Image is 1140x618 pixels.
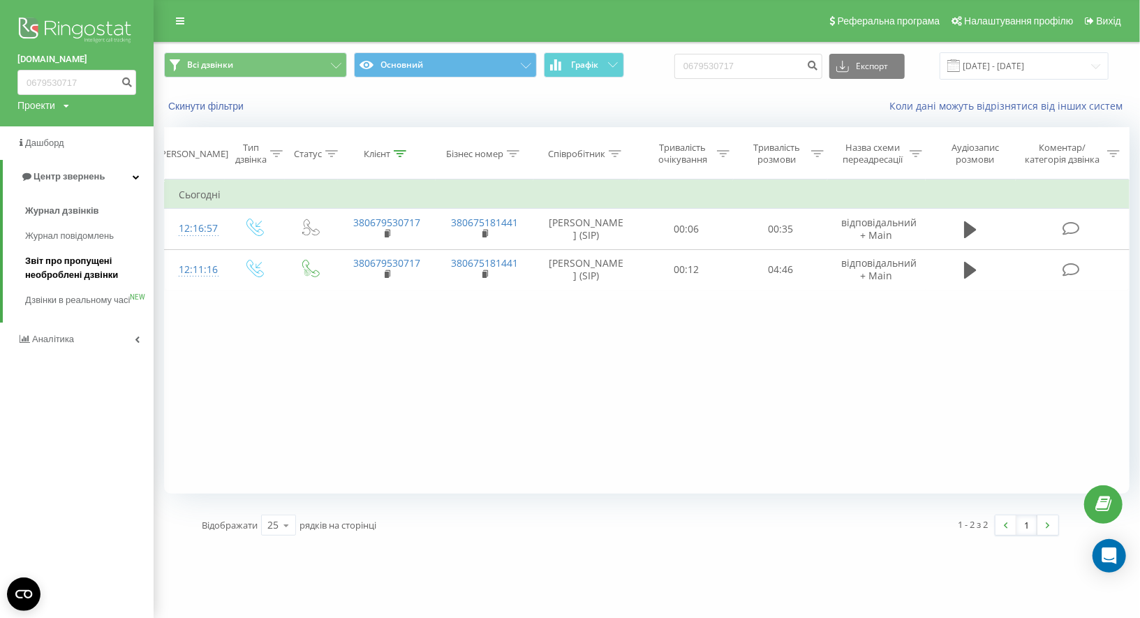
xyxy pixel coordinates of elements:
span: Графік [571,60,598,70]
div: 12:16:57 [179,215,211,242]
a: Коли дані можуть відрізнятися вiд інших систем [889,99,1130,112]
div: Проекти [17,98,55,112]
span: Налаштування профілю [964,15,1073,27]
td: 04:46 [733,249,827,290]
td: [PERSON_NAME] (SIP) [533,249,639,290]
input: Пошук за номером [674,54,822,79]
a: Журнал повідомлень [25,223,154,249]
td: Сьогодні [165,181,1130,209]
img: Ringostat logo [17,14,136,49]
div: 1 - 2 з 2 [958,517,989,531]
button: Основний [354,52,537,78]
div: Тривалість очікування [652,142,714,165]
a: 380679530717 [353,216,420,229]
a: 380675181441 [451,256,518,270]
a: 1 [1016,515,1037,535]
input: Пошук за номером [17,70,136,95]
div: 25 [267,518,279,532]
td: 00:12 [639,249,733,290]
button: Експорт [829,54,905,79]
div: Open Intercom Messenger [1093,539,1126,573]
div: Назва схеми переадресації [840,142,905,165]
span: Вихід [1097,15,1121,27]
span: Журнал дзвінків [25,204,99,218]
a: Журнал дзвінків [25,198,154,223]
div: Тривалість розмови [746,142,808,165]
a: Центр звернень [3,160,154,193]
a: 380679530717 [353,256,420,270]
td: 00:06 [639,209,733,249]
td: відповідальний + Main [827,209,925,249]
span: рядків на сторінці [299,519,376,531]
div: [PERSON_NAME] [158,148,228,160]
a: [DOMAIN_NAME] [17,52,136,66]
span: Реферальна програма [838,15,940,27]
a: Дзвінки в реальному часіNEW [25,288,154,313]
span: Дашборд [25,138,64,148]
button: Графік [544,52,624,78]
span: Центр звернень [34,171,105,182]
a: 380675181441 [451,216,518,229]
div: Тип дзвінка [235,142,267,165]
div: Аудіозапис розмови [938,142,1013,165]
span: Звіт про пропущені необроблені дзвінки [25,254,147,282]
td: 00:35 [733,209,827,249]
td: відповідальний + Main [827,249,925,290]
div: 12:11:16 [179,256,211,284]
span: Аналiтика [32,334,74,344]
div: Коментар/категорія дзвінка [1022,142,1104,165]
div: Бізнес номер [446,148,503,160]
a: Звіт про пропущені необроблені дзвінки [25,249,154,288]
button: Всі дзвінки [164,52,347,78]
span: Дзвінки в реальному часі [25,293,130,307]
button: Open CMP widget [7,577,40,611]
div: Співробітник [548,148,605,160]
div: Клієнт [364,148,390,160]
span: Всі дзвінки [187,59,233,71]
td: [PERSON_NAME] (SIP) [533,209,639,249]
div: Статус [294,148,322,160]
button: Скинути фільтри [164,100,251,112]
span: Журнал повідомлень [25,229,114,243]
span: Відображати [202,519,258,531]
